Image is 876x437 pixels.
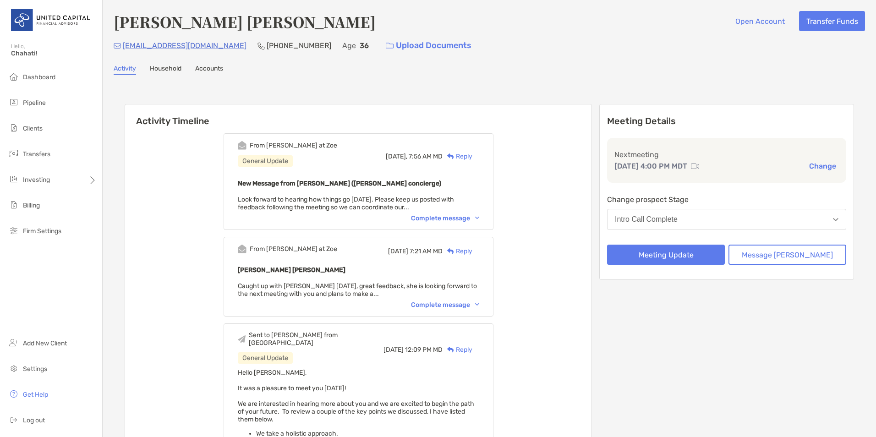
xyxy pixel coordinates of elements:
img: Reply icon [447,347,454,353]
span: Look forward to hearing how things go [DATE]. Please keep us posted with feedback following the m... [238,196,454,211]
img: get-help icon [8,388,19,399]
div: Reply [443,152,472,161]
p: Meeting Details [607,115,846,127]
p: [EMAIL_ADDRESS][DOMAIN_NAME] [123,40,246,51]
span: Get Help [23,391,48,399]
img: Reply icon [447,248,454,254]
button: Change [806,161,839,171]
span: Billing [23,202,40,209]
img: logout icon [8,414,19,425]
img: clients icon [8,122,19,133]
button: Transfer Funds [799,11,865,31]
span: Dashboard [23,73,55,81]
p: Age [342,40,356,51]
span: Chahati! [11,49,97,57]
p: [DATE] 4:00 PM MDT [614,160,687,172]
span: Clients [23,125,43,132]
span: Pipeline [23,99,46,107]
div: Intro Call Complete [615,215,678,224]
span: 7:21 AM MD [410,247,443,255]
div: General Update [238,155,293,167]
img: firm-settings icon [8,225,19,236]
a: Upload Documents [380,36,477,55]
img: Open dropdown arrow [833,218,838,221]
img: investing icon [8,174,19,185]
img: Event icon [238,245,246,253]
img: button icon [386,43,394,49]
span: Caught up with [PERSON_NAME] [DATE], great feedback, she is looking forward to the next meeting w... [238,282,477,298]
img: billing icon [8,199,19,210]
p: [PHONE_NUMBER] [267,40,331,51]
a: Household [150,65,181,75]
img: Event icon [238,141,246,150]
img: United Capital Logo [11,4,91,37]
div: General Update [238,352,293,364]
h6: Activity Timeline [125,104,591,126]
span: [DATE] [383,346,404,354]
span: Investing [23,176,50,184]
img: Phone Icon [257,42,265,49]
span: 7:56 AM MD [409,153,443,160]
div: Sent to [PERSON_NAME] from [GEOGRAPHIC_DATA] [249,331,383,347]
span: Firm Settings [23,227,61,235]
a: Accounts [195,65,223,75]
button: Open Account [728,11,792,31]
span: Settings [23,365,47,373]
img: pipeline icon [8,97,19,108]
h4: [PERSON_NAME] [PERSON_NAME] [114,11,376,32]
div: Complete message [411,301,479,309]
span: 12:09 PM MD [405,346,443,354]
button: Message [PERSON_NAME] [728,245,846,265]
button: Meeting Update [607,245,725,265]
img: communication type [691,163,699,170]
span: Transfers [23,150,50,158]
div: Complete message [411,214,479,222]
span: [DATE] [388,247,408,255]
div: Reply [443,345,472,355]
img: add_new_client icon [8,337,19,348]
b: [PERSON_NAME] [PERSON_NAME] [238,266,345,274]
img: Event icon [238,335,246,343]
img: Reply icon [447,153,454,159]
span: Add New Client [23,339,67,347]
button: Intro Call Complete [607,209,846,230]
img: transfers icon [8,148,19,159]
div: From [PERSON_NAME] at Zoe [250,245,337,253]
div: Reply [443,246,472,256]
a: Activity [114,65,136,75]
img: Chevron icon [475,303,479,306]
img: dashboard icon [8,71,19,82]
img: settings icon [8,363,19,374]
p: Change prospect Stage [607,194,846,205]
p: Next meeting [614,149,839,160]
span: Log out [23,416,45,424]
div: From [PERSON_NAME] at Zoe [250,142,337,149]
p: 36 [360,40,369,51]
b: New Message from [PERSON_NAME] ([PERSON_NAME] concierge) [238,180,441,187]
img: Chevron icon [475,217,479,219]
img: Email Icon [114,43,121,49]
span: [DATE], [386,153,407,160]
